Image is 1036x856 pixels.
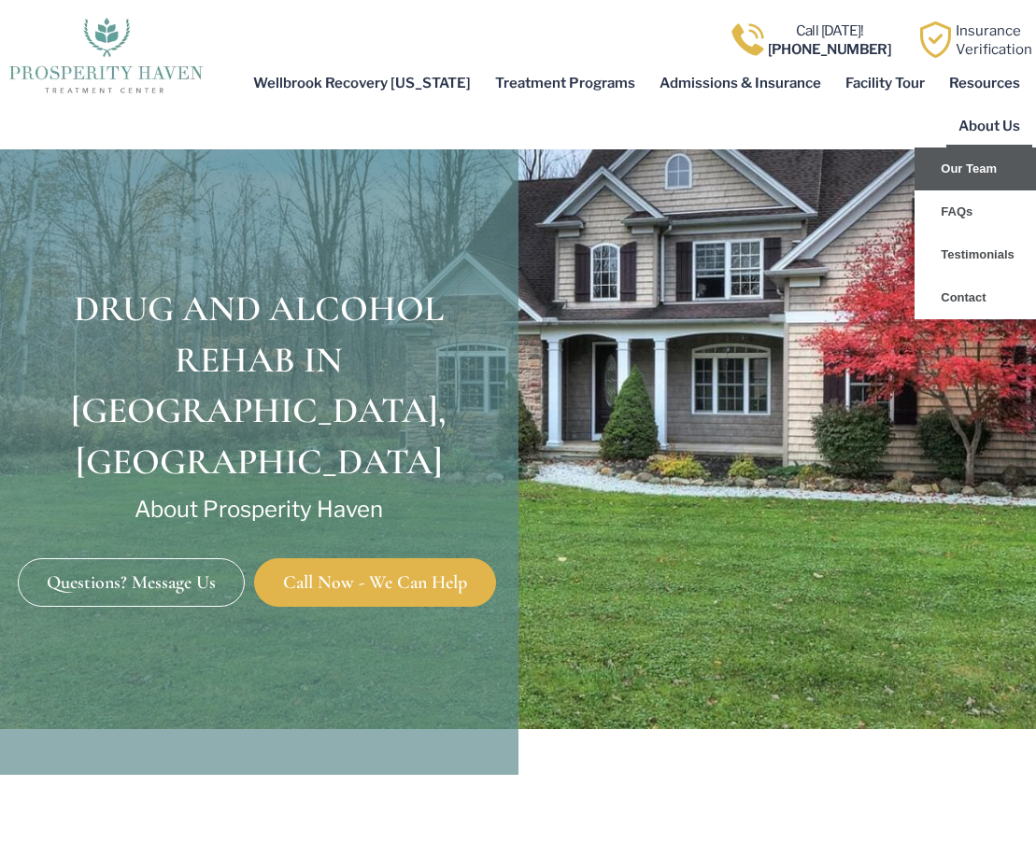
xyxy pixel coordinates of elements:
[946,105,1032,147] a: About Us
[4,13,207,94] img: The logo for Prosperity Haven Addiction Recovery Center.
[483,62,647,105] a: Treatment Programs
[915,190,1036,233] a: FAQs
[768,41,892,58] b: [PHONE_NUMBER]
[917,21,954,58] img: Learn how Prosperity Haven, a verified substance abuse center can help you overcome your addiction
[768,22,892,58] a: Call [DATE]![PHONE_NUMBER]
[956,22,1032,58] a: InsuranceVerification
[9,498,509,522] p: About Prosperity Haven
[937,62,1032,105] a: Resources
[647,62,833,105] a: Admissions & Insurance
[9,284,509,487] h1: DRUG AND ALCOHOL REHAB IN [GEOGRAPHIC_DATA], [GEOGRAPHIC_DATA]
[915,147,1036,190] a: Our Team
[241,62,483,105] a: Wellbrook Recovery [US_STATE]
[283,573,467,592] span: Call Now - We Can Help
[915,276,1036,319] a: Contact
[730,21,766,58] img: Call one of Prosperity Haven's dedicated counselors today so we can help you overcome addiction
[915,233,1036,276] a: Testimonials
[47,573,216,592] span: Questions? Message Us
[254,558,496,607] a: Call Now - We Can Help
[18,558,245,607] a: Questions? Message Us
[915,147,1036,319] ul: About Us
[833,62,937,105] a: Facility Tour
